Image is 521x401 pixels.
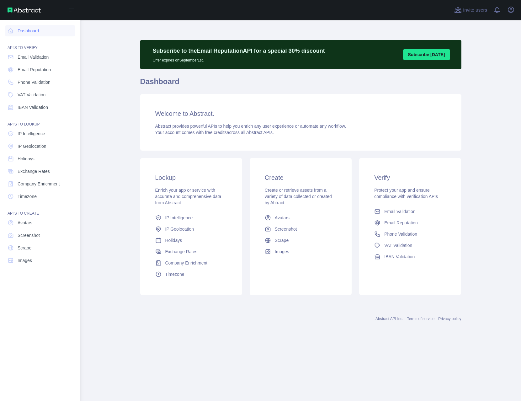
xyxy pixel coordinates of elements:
[384,242,412,249] span: VAT Validation
[18,168,50,174] span: Exchange Rates
[153,246,230,257] a: Exchange Rates
[403,49,450,60] button: Subscribe [DATE]
[140,77,461,92] h1: Dashboard
[155,188,221,205] span: Enrich your app or service with accurate and comprehensive data from Abstract
[5,38,75,50] div: API'S TO VERIFY
[155,124,346,129] span: Abstract provides powerful APIs to help you enrich any user experience or automate any workflow.
[463,7,487,14] span: Invite users
[275,226,297,232] span: Screenshot
[5,128,75,139] a: IP Intelligence
[155,130,274,135] span: Your account comes with across all Abstract APIs.
[155,173,227,182] h3: Lookup
[18,220,32,226] span: Avatars
[165,260,208,266] span: Company Enrichment
[18,245,31,251] span: Scrape
[5,166,75,177] a: Exchange Rates
[407,317,434,321] a: Terms of service
[153,269,230,280] a: Timezone
[18,67,51,73] span: Email Reputation
[375,317,403,321] a: Abstract API Inc.
[384,254,415,260] span: IBAN Validation
[275,215,290,221] span: Avatars
[5,77,75,88] a: Phone Validation
[18,131,45,137] span: IP Intelligence
[5,178,75,190] a: Company Enrichment
[155,109,446,118] h3: Welcome to Abstract.
[262,246,339,257] a: Images
[153,212,230,223] a: IP Intelligence
[5,153,75,164] a: Holidays
[165,226,194,232] span: IP Geolocation
[165,271,184,277] span: Timezone
[5,230,75,241] a: Screenshot
[5,203,75,216] div: API'S TO CREATE
[153,257,230,269] a: Company Enrichment
[18,92,45,98] span: VAT Validation
[18,104,48,110] span: IBAN Validation
[5,217,75,228] a: Avatars
[205,130,227,135] span: free credits
[438,317,461,321] a: Privacy policy
[18,156,35,162] span: Holidays
[165,215,193,221] span: IP Intelligence
[384,231,417,237] span: Phone Validation
[8,8,41,13] img: Abstract API
[18,257,32,264] span: Images
[372,206,449,217] a: Email Validation
[374,173,446,182] h3: Verify
[18,54,49,60] span: Email Validation
[265,173,337,182] h3: Create
[165,249,198,255] span: Exchange Rates
[5,141,75,152] a: IP Geolocation
[372,228,449,240] a: Phone Validation
[5,89,75,100] a: VAT Validation
[18,193,37,200] span: Timezone
[275,237,289,243] span: Scrape
[153,46,325,55] p: Subscribe to the Email Reputation API for a special 30 % discount
[275,249,289,255] span: Images
[374,188,438,199] span: Protect your app and ensure compliance with verification APIs
[262,223,339,235] a: Screenshot
[5,102,75,113] a: IBAN Validation
[18,232,40,238] span: Screenshot
[153,223,230,235] a: IP Geolocation
[5,64,75,75] a: Email Reputation
[453,5,488,15] button: Invite users
[384,208,415,215] span: Email Validation
[18,79,51,85] span: Phone Validation
[262,235,339,246] a: Scrape
[18,143,46,149] span: IP Geolocation
[165,237,182,243] span: Holidays
[262,212,339,223] a: Avatars
[153,55,325,63] p: Offer expires on September 1st.
[384,220,418,226] span: Email Reputation
[18,181,60,187] span: Company Enrichment
[5,114,75,127] div: API'S TO LOOKUP
[372,240,449,251] a: VAT Validation
[5,191,75,202] a: Timezone
[5,242,75,254] a: Scrape
[5,25,75,36] a: Dashboard
[5,255,75,266] a: Images
[372,217,449,228] a: Email Reputation
[153,235,230,246] a: Holidays
[5,51,75,63] a: Email Validation
[372,251,449,262] a: IBAN Validation
[265,188,332,205] span: Create or retrieve assets from a variety of data collected or created by Abtract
